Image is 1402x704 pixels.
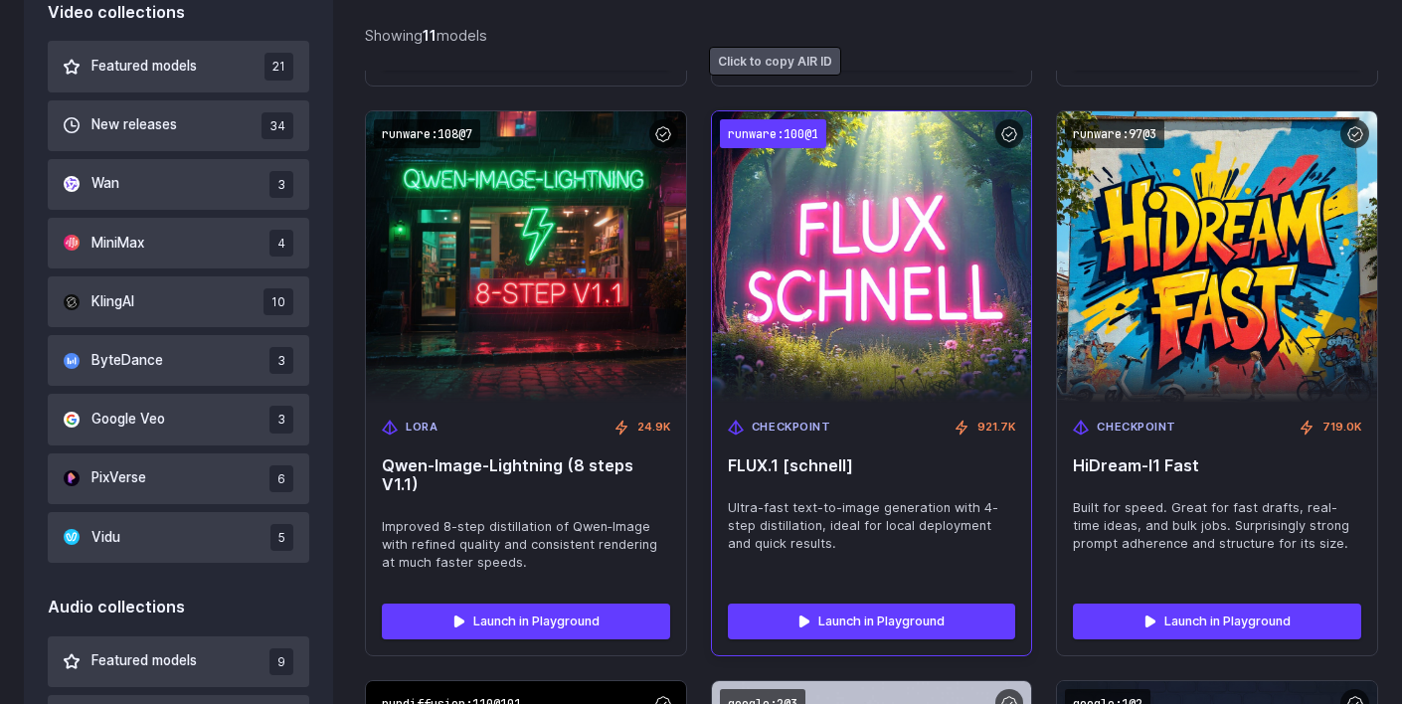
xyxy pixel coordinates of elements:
div: Audio collections [48,595,309,620]
span: Checkpoint [1097,419,1176,437]
span: 10 [263,288,293,315]
button: Featured models 9 [48,636,309,687]
span: FLUX.1 [schnell] [728,456,1016,475]
span: 6 [269,465,293,492]
a: Launch in Playground [1073,604,1361,639]
span: Google Veo [91,409,165,431]
span: KlingAI [91,291,134,313]
span: 21 [264,53,293,80]
code: runware:108@7 [374,119,480,148]
span: Checkpoint [752,419,831,437]
span: MiniMax [91,233,144,255]
span: HiDream-I1 Fast [1073,456,1361,475]
span: Wan [91,173,119,195]
span: Featured models [91,650,197,672]
span: New releases [91,114,177,136]
button: Google Veo 3 [48,394,309,444]
img: FLUX.1 [schnell] [696,97,1048,418]
span: LoRA [406,419,438,437]
img: HiDream-I1 [1057,111,1377,402]
span: 3 [269,347,293,374]
span: Featured models [91,56,197,78]
button: Featured models 21 [48,41,309,91]
span: Built for speed. Great for fast drafts, real-time ideas, and bulk jobs. Surprisingly strong promp... [1073,499,1361,553]
span: 24.9K [637,419,670,437]
button: Wan 3 [48,159,309,210]
span: 3 [269,406,293,433]
span: 5 [270,524,293,551]
div: Showing models [365,24,487,47]
span: 9 [269,648,293,675]
span: 34 [262,112,293,139]
span: 3 [269,171,293,198]
img: Qwen‑Image-Lightning (8 steps V1.1) [366,111,686,402]
button: MiniMax 4 [48,218,309,268]
span: PixVerse [91,467,146,489]
span: Vidu [91,527,120,549]
span: 719.0K [1322,419,1361,437]
code: runware:100@1 [720,119,826,148]
span: 921.7K [977,419,1015,437]
a: Launch in Playground [728,604,1016,639]
a: Launch in Playground [382,604,670,639]
button: New releases 34 [48,100,309,151]
button: Vidu 5 [48,512,309,563]
button: ByteDance 3 [48,335,309,386]
button: KlingAI 10 [48,276,309,327]
span: ByteDance [91,350,163,372]
button: PixVerse 6 [48,453,309,504]
span: Improved 8-step distillation of Qwen‑Image with refined quality and consistent rendering at much ... [382,518,670,572]
span: Qwen‑Image-Lightning (8 steps V1.1) [382,456,670,494]
strong: 11 [423,27,437,44]
code: runware:97@3 [1065,119,1164,148]
span: 4 [269,230,293,257]
span: Ultra-fast text-to-image generation with 4-step distillation, ideal for local deployment and quic... [728,499,1016,553]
